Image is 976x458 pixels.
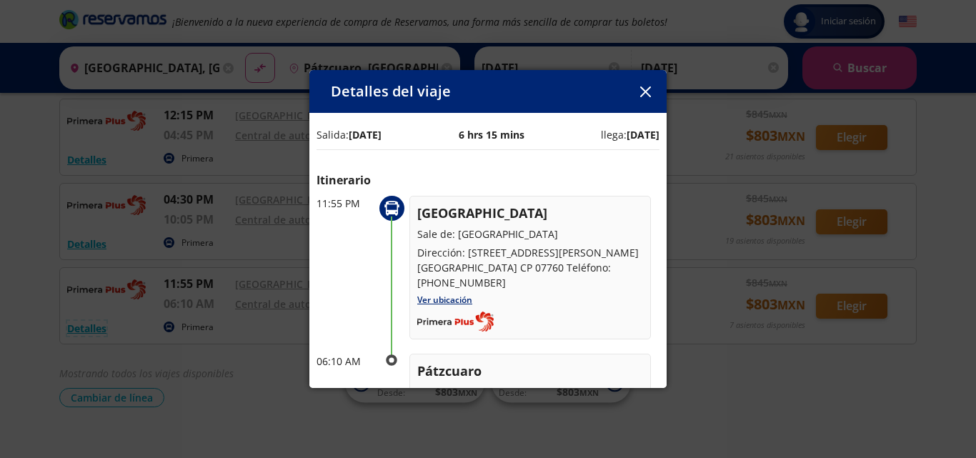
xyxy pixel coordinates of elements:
p: 11:55 PM [317,196,374,211]
a: Ver ubicación [417,294,472,306]
b: [DATE] [627,128,659,141]
img: Completo_color__1_.png [417,312,494,332]
p: Pátzcuaro [417,362,643,381]
p: 6 hrs 15 mins [459,127,524,142]
p: Detalles del viaje [331,81,451,102]
p: Itinerario [317,171,659,189]
p: 06:10 AM [317,354,374,369]
p: Dirección: [STREET_ADDRESS][PERSON_NAME] [GEOGRAPHIC_DATA] CP 07760 Teléfono: [PHONE_NUMBER] [417,245,643,290]
p: Sale de: [GEOGRAPHIC_DATA] [417,226,643,242]
p: Llega a: Central de autobuses [417,384,643,399]
p: llega: [601,127,659,142]
p: [GEOGRAPHIC_DATA] [417,204,643,223]
b: [DATE] [349,128,382,141]
p: Salida: [317,127,382,142]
